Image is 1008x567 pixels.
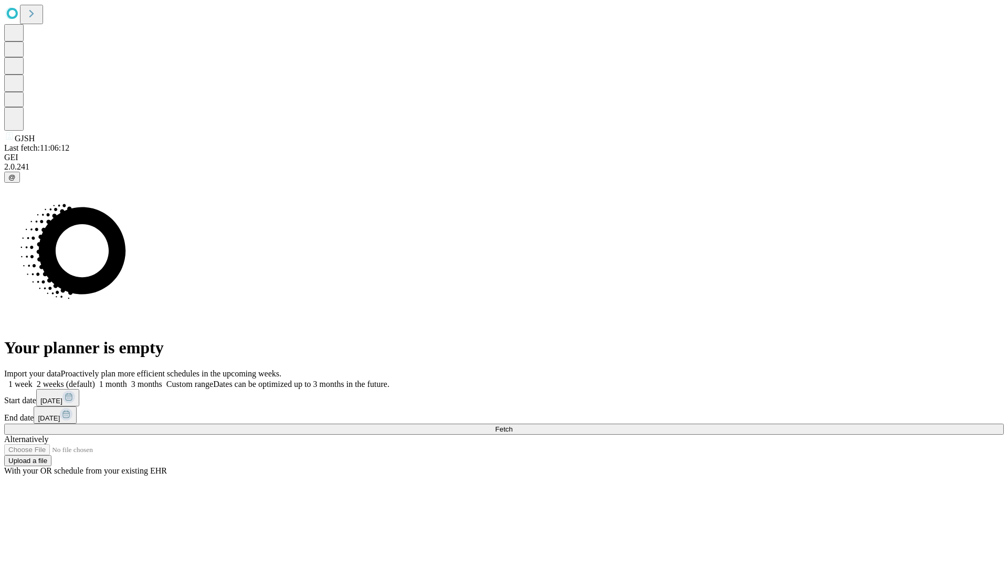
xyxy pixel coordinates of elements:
[4,162,1004,172] div: 2.0.241
[8,173,16,181] span: @
[38,414,60,422] span: [DATE]
[40,397,62,405] span: [DATE]
[4,153,1004,162] div: GEI
[4,435,48,444] span: Alternatively
[4,338,1004,358] h1: Your planner is empty
[4,143,69,152] span: Last fetch: 11:06:12
[37,380,95,388] span: 2 weeks (default)
[495,425,512,433] span: Fetch
[15,134,35,143] span: GJSH
[99,380,127,388] span: 1 month
[8,380,33,388] span: 1 week
[166,380,213,388] span: Custom range
[4,466,167,475] span: With your OR schedule from your existing EHR
[61,369,281,378] span: Proactively plan more efficient schedules in the upcoming weeks.
[4,389,1004,406] div: Start date
[131,380,162,388] span: 3 months
[4,172,20,183] button: @
[4,424,1004,435] button: Fetch
[4,455,51,466] button: Upload a file
[4,406,1004,424] div: End date
[34,406,77,424] button: [DATE]
[213,380,389,388] span: Dates can be optimized up to 3 months in the future.
[4,369,61,378] span: Import your data
[36,389,79,406] button: [DATE]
